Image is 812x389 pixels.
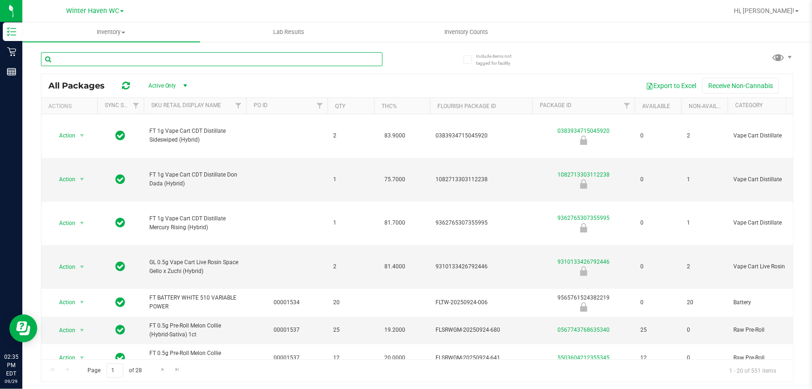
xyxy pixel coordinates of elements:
[149,349,241,367] span: FT 0.5g Pre-Roll Melon Collie (Hybrid-Sativa) 5ct
[640,298,676,307] span: 0
[149,321,241,339] span: FT 0.5g Pre-Roll Melon Collie (Hybrid-Sativa) 1ct
[380,323,410,337] span: 19.2000
[436,354,527,362] span: FLSRWGM-20250924-641
[333,218,369,227] span: 1
[116,129,126,142] span: In Sync
[687,298,722,307] span: 20
[380,260,410,273] span: 81.4000
[436,262,527,271] span: 9310133426792446
[619,98,635,114] a: Filter
[333,326,369,334] span: 25
[687,262,722,271] span: 2
[128,98,144,114] a: Filter
[9,314,37,342] iframe: Resource center
[149,293,241,311] span: FT BATTERY WHITE 510 VARIABLE POWER
[261,28,317,36] span: Lab Results
[149,171,241,188] span: FT 1g Vape Cart CDT Distillate Don Dada (Hybrid)
[531,293,636,312] div: 9565761524382219
[436,326,527,334] span: FLSRWGM-20250924-680
[734,7,794,14] span: Hi, [PERSON_NAME]!
[76,173,88,186] span: select
[149,258,241,276] span: GL 0.5g Vape Cart Live Rosin Space Gello x Zuchi (Hybrid)
[640,175,676,184] span: 0
[116,296,126,309] span: In Sync
[687,131,722,140] span: 2
[735,102,763,109] a: Category
[380,216,410,230] span: 81.7000
[149,127,241,144] span: FT 1g Vape Cart CDT Distillate Sideswiped (Hybrid)
[274,299,300,306] a: 00001534
[557,128,610,134] a: 0383934715045920
[640,326,676,334] span: 25
[733,298,804,307] span: Battery
[557,259,610,265] a: 9310133426792446
[557,215,610,221] a: 9362765307355995
[437,103,496,109] a: Flourish Package ID
[51,296,76,309] span: Action
[333,175,369,184] span: 1
[436,298,527,307] span: FLTW-20250924-006
[76,324,88,337] span: select
[41,52,383,66] input: Search Package ID, Item Name, SKU, Lot or Part Number...
[171,363,184,376] a: Go to the last page
[557,171,610,178] a: 1082713303112238
[231,98,246,114] a: Filter
[557,327,610,333] a: 0567743768635340
[116,323,126,336] span: In Sync
[333,298,369,307] span: 20
[380,351,410,365] span: 20.0000
[51,217,76,230] span: Action
[436,218,527,227] span: 9362765307355995
[4,353,18,378] p: 02:35 PM EDT
[531,179,636,189] div: Locked due to Testing Failure
[382,103,397,109] a: THC%
[642,103,670,109] a: Available
[76,129,88,142] span: select
[380,129,410,143] span: 83.9000
[51,324,76,337] span: Action
[540,102,571,109] a: Package ID
[107,363,123,378] input: 1
[378,22,556,42] a: Inventory Counts
[66,7,119,15] span: Winter Haven WC
[687,354,722,362] span: 0
[274,355,300,361] a: 00001537
[200,22,378,42] a: Lab Results
[105,102,141,109] a: Sync Status
[640,131,676,140] span: 0
[733,131,804,140] span: Vape Cart Distillate
[48,81,114,91] span: All Packages
[333,354,369,362] span: 12
[4,378,18,385] p: 09/29
[22,22,200,42] a: Inventory
[7,67,16,76] inline-svg: Reports
[76,351,88,364] span: select
[531,223,636,232] div: Locked due to Testing Failure
[432,28,501,36] span: Inventory Counts
[380,173,410,186] span: 75.7000
[531,302,636,312] div: Newly Received
[312,98,328,114] a: Filter
[333,262,369,271] span: 2
[531,136,636,145] div: Locked due to Testing Failure
[7,27,16,36] inline-svg: Inventory
[254,102,268,109] a: PO ID
[274,327,300,333] a: 00001537
[733,354,804,362] span: Raw Pre-Roll
[116,216,126,229] span: In Sync
[76,296,88,309] span: select
[689,103,730,109] a: Non-Available
[722,363,784,377] span: 1 - 20 of 551 items
[733,326,804,334] span: Raw Pre-Roll
[436,131,527,140] span: 0383934715045920
[557,355,610,361] a: 5503604212355345
[702,78,779,94] button: Receive Non-Cannabis
[51,129,76,142] span: Action
[116,173,126,186] span: In Sync
[48,103,94,109] div: Actions
[531,266,636,276] div: Locked due to Testing Failure
[116,260,126,273] span: In Sync
[333,131,369,140] span: 2
[156,363,169,376] a: Go to the next page
[335,103,345,109] a: Qty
